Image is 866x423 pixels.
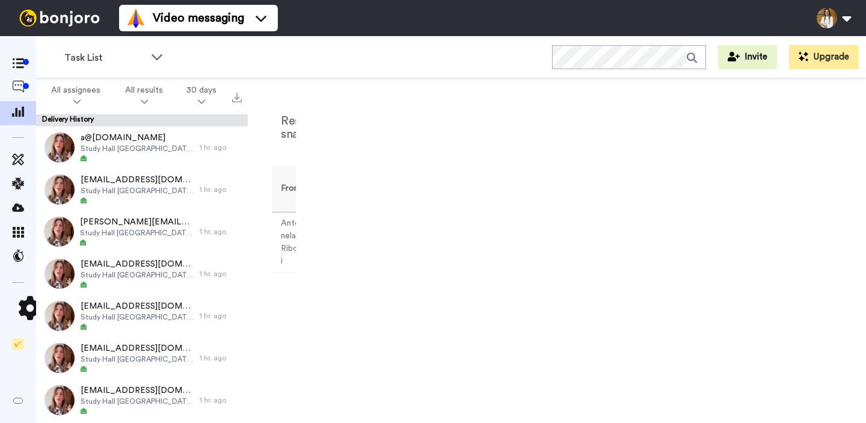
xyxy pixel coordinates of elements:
[272,212,306,273] td: Antonela Riboli
[81,132,194,144] span: a@[DOMAIN_NAME]
[81,300,194,312] span: [EMAIL_ADDRESS][DOMAIN_NAME]
[718,45,777,69] button: Invite
[45,385,75,415] img: 27956ee2-fdfb-4e77-9b30-86764f74970b-thumb.jpg
[36,253,248,295] a: [EMAIL_ADDRESS][DOMAIN_NAME]Study Hall [GEOGRAPHIC_DATA] - Envío 11 hr. ago
[44,217,74,247] img: 27956ee2-fdfb-4e77-9b30-86764f74970b-thumb.jpg
[51,86,100,94] span: All assignees
[45,259,75,289] img: 27956ee2-fdfb-4e77-9b30-86764f74970b-thumb.jpg
[64,51,145,65] span: Task List
[36,114,248,126] div: Delivery History
[81,354,194,364] span: Study Hall [GEOGRAPHIC_DATA] - Envío 1
[36,126,248,168] a: a@[DOMAIN_NAME]Study Hall [GEOGRAPHIC_DATA] - Envío 11 hr. ago
[200,311,242,321] div: 1 hr. ago
[789,45,859,69] button: Upgrade
[45,132,75,162] img: 27956ee2-fdfb-4e77-9b30-86764f74970b-thumb.jpg
[81,397,194,406] span: Study Hall [GEOGRAPHIC_DATA] - Envío 1
[45,301,75,331] img: 27956ee2-fdfb-4e77-9b30-86764f74970b-thumb.jpg
[36,337,248,379] a: [EMAIL_ADDRESS][DOMAIN_NAME]Study Hall [GEOGRAPHIC_DATA] - Envío 11 hr. ago
[81,384,194,397] span: [EMAIL_ADDRESS][DOMAIN_NAME]
[81,144,194,153] span: Study Hall [GEOGRAPHIC_DATA] - Envío 1
[80,216,194,228] span: [PERSON_NAME][EMAIL_ADDRESS][DOMAIN_NAME]
[36,211,248,253] a: [PERSON_NAME][EMAIL_ADDRESS][DOMAIN_NAME]Study Hall [GEOGRAPHIC_DATA] - Envío 11 hr. ago
[114,79,175,113] button: All results
[200,395,242,405] div: 1 hr. ago
[200,353,242,363] div: 1 hr. ago
[45,343,75,373] img: 27956ee2-fdfb-4e77-9b30-86764f74970b-thumb.jpg
[229,87,245,105] button: Export all results that match these filters now.
[200,269,242,279] div: 1 hr. ago
[200,185,242,194] div: 1 hr. ago
[36,168,248,211] a: [EMAIL_ADDRESS][DOMAIN_NAME]Study Hall [GEOGRAPHIC_DATA] - Envío 11 hr. ago
[81,312,194,322] span: Study Hall [GEOGRAPHIC_DATA] - Envío 1
[272,166,306,212] th: From
[80,228,194,238] span: Study Hall [GEOGRAPHIC_DATA] - Envío 1
[175,79,229,113] button: 30 days
[45,174,75,205] img: 27956ee2-fdfb-4e77-9b30-86764f74970b-thumb.jpg
[12,338,24,350] img: Checklist.svg
[81,186,194,196] span: Study Hall [GEOGRAPHIC_DATA] - Envío 1
[81,270,194,280] span: Study Hall [GEOGRAPHIC_DATA] - Envío 1
[36,295,248,337] a: [EMAIL_ADDRESS][DOMAIN_NAME]Study Hall [GEOGRAPHIC_DATA] - Envío 11 hr. ago
[81,174,194,186] span: [EMAIL_ADDRESS][DOMAIN_NAME]
[36,379,248,421] a: [EMAIL_ADDRESS][DOMAIN_NAME]Study Hall [GEOGRAPHIC_DATA] - Envío 11 hr. ago
[38,79,114,113] button: All assignees
[81,342,194,354] span: [EMAIL_ADDRESS][DOMAIN_NAME]
[272,114,328,142] h2: Results snapshot
[81,258,194,270] span: [EMAIL_ADDRESS][DOMAIN_NAME]
[232,93,242,102] img: export.svg
[200,143,242,152] div: 1 hr. ago
[200,227,242,236] div: 1 hr. ago
[126,8,146,28] img: vm-color.svg
[14,10,105,26] img: bj-logo-header-white.svg
[153,10,244,26] span: Video messaging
